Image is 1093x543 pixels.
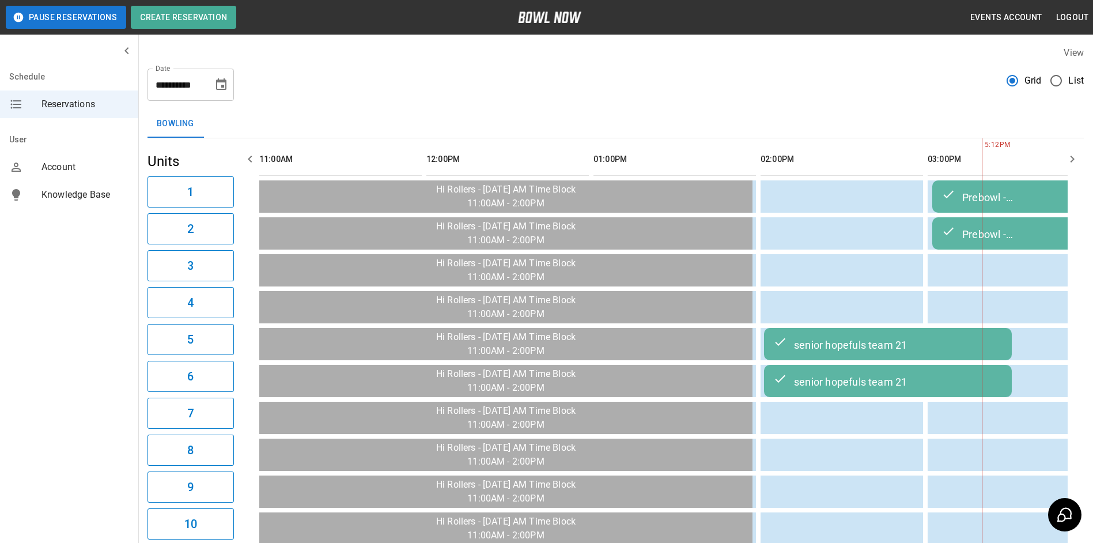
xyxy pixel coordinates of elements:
img: logo [518,12,581,23]
div: senior hopefuls team 21 [773,337,1003,351]
h6: 5 [187,330,194,349]
button: Pause Reservations [6,6,126,29]
div: Prebowl - [PERSON_NAME] - Adult/Youth [941,190,1087,203]
h6: 2 [187,220,194,238]
button: 9 [148,472,234,503]
h6: 3 [187,257,194,275]
div: senior hopefuls team 21 [773,374,1003,388]
span: Reservations [41,97,129,111]
button: Create Reservation [131,6,236,29]
label: View [1064,47,1084,58]
button: 5 [148,324,234,355]
th: 12:00PM [426,143,589,176]
button: 4 [148,287,234,318]
button: 8 [148,435,234,466]
button: Bowling [148,110,203,138]
h6: 10 [184,515,197,533]
h5: Units [148,152,234,171]
button: 10 [148,508,234,540]
button: 3 [148,250,234,281]
button: 1 [148,176,234,208]
h6: 6 [187,367,194,386]
th: 01:00PM [593,143,756,176]
span: Grid [1024,74,1042,88]
th: 11:00AM [259,143,422,176]
div: inventory tabs [148,110,1084,138]
span: Account [41,160,129,174]
button: Choose date, selected date is Sep 3, 2025 [210,73,233,96]
button: 6 [148,361,234,392]
span: Knowledge Base [41,188,129,202]
h6: 7 [187,404,194,423]
h6: 9 [187,478,194,496]
h6: 4 [187,293,194,312]
button: 2 [148,213,234,244]
button: Events Account [966,7,1047,28]
h6: 1 [187,183,194,201]
th: 02:00PM [761,143,923,176]
button: 7 [148,398,234,429]
div: Prebowl - [PERSON_NAME] - Adult/Youth [941,227,1087,240]
span: List [1068,74,1084,88]
h6: 8 [187,441,194,459]
button: Logout [1052,7,1093,28]
span: 5:12PM [982,139,985,151]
